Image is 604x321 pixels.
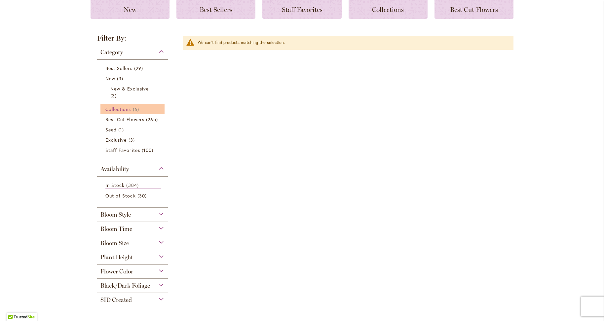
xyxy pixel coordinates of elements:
[105,136,161,143] a: Exclusive
[105,65,161,72] a: Best Sellers
[105,147,140,153] span: Staff Favorites
[91,35,174,45] strong: Filter By:
[133,106,141,113] span: 6
[100,282,150,289] span: Black/Dark Foliage
[200,6,232,14] span: Best Sellers
[100,254,133,261] span: Plant Height
[105,137,127,143] span: Exclusive
[105,75,115,82] span: New
[105,126,161,133] a: Seed
[129,136,136,143] span: 3
[110,85,156,99] a: New &amp; Exclusive
[100,239,129,247] span: Bloom Size
[100,165,129,173] span: Availability
[117,75,125,82] span: 3
[105,182,161,189] a: In Stock 384
[105,147,161,154] a: Staff Favorites
[124,6,136,14] span: New
[105,192,161,199] a: Out of Stock 30
[100,49,123,56] span: Category
[105,106,161,113] a: Collections
[118,126,126,133] span: 1
[134,65,145,72] span: 29
[137,192,148,199] span: 30
[372,6,404,14] span: Collections
[105,193,136,199] span: Out of Stock
[450,6,498,14] span: Best Cut Flowers
[282,6,322,14] span: Staff Favorites
[110,86,149,92] span: New & Exclusive
[105,65,132,71] span: Best Sellers
[105,116,161,123] a: Best Cut Flowers
[100,211,131,218] span: Bloom Style
[126,182,140,189] span: 384
[105,126,117,133] span: Seed
[105,182,125,188] span: In Stock
[100,225,132,232] span: Bloom Time
[100,296,132,303] span: SID Created
[110,92,118,99] span: 3
[100,268,133,275] span: Flower Color
[105,75,161,82] a: New
[198,40,507,46] div: We can't find products matching the selection.
[105,106,131,112] span: Collections
[105,116,144,123] span: Best Cut Flowers
[142,147,155,154] span: 100
[5,298,23,316] iframe: Launch Accessibility Center
[146,116,160,123] span: 265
